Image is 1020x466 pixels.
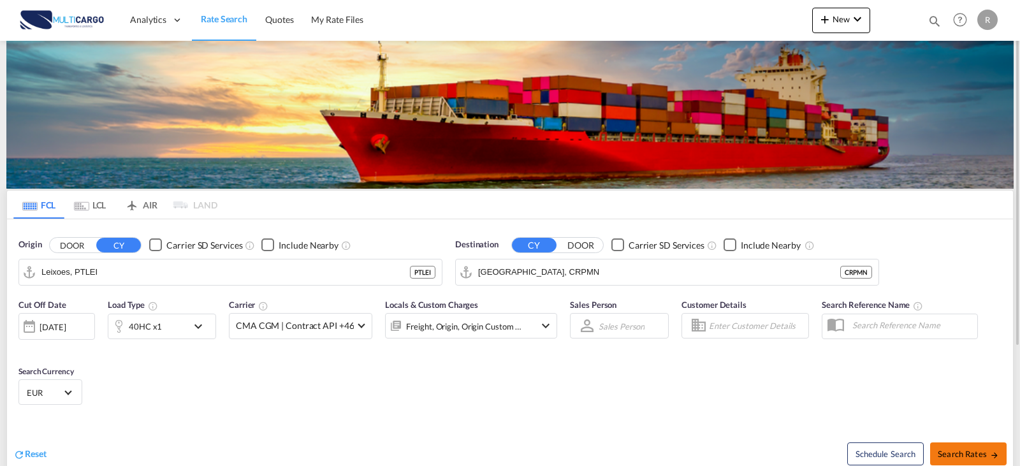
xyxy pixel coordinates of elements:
[41,263,410,282] input: Search by Port
[166,239,242,252] div: Carrier SD Services
[25,448,47,459] span: Reset
[938,449,999,459] span: Search Rates
[25,383,75,402] md-select: Select Currency: € EUREuro
[108,314,216,339] div: 40HC x1icon-chevron-down
[949,9,977,32] div: Help
[850,11,865,27] md-icon: icon-chevron-down
[191,319,212,334] md-icon: icon-chevron-down
[18,339,28,356] md-datepicker: Select
[812,8,870,33] button: icon-plus 400-fgNewicon-chevron-down
[19,6,105,34] img: 82db67801a5411eeacfdbd8acfa81e61.png
[18,313,95,340] div: [DATE]
[930,442,1007,465] button: Search Ratesicon-arrow-right
[18,300,66,310] span: Cut Off Date
[724,238,801,252] md-checkbox: Checkbox No Ink
[96,238,141,252] button: CY
[115,191,166,219] md-tab-item: AIR
[681,300,746,310] span: Customer Details
[709,316,805,335] input: Enter Customer Details
[13,448,47,462] div: icon-refreshReset
[236,319,354,332] span: CMA CGM | Contract API +46
[18,238,41,251] span: Origin
[478,263,840,282] input: Search by Port
[456,259,878,285] md-input-container: Puerto Moin, CRPMN
[847,442,924,465] button: Note: By default Schedule search will only considerorigin ports, destination ports and cut off da...
[258,301,268,311] md-icon: The selected Trucker/Carrierwill be displayed in the rate results If the rates are from another f...
[50,238,94,252] button: DOOR
[245,240,255,251] md-icon: Unchecked: Search for CY (Container Yard) services for all selected carriers.Checked : Search for...
[129,317,162,335] div: 40HC x1
[597,317,646,335] md-select: Sales Person
[130,13,166,26] span: Analytics
[27,387,62,398] span: EUR
[124,198,140,207] md-icon: icon-airplane
[19,259,442,285] md-input-container: Leixoes, PTLEI
[822,300,923,310] span: Search Reference Name
[148,301,158,311] md-icon: icon-information-outline
[629,239,704,252] div: Carrier SD Services
[18,367,74,376] span: Search Currency
[538,318,553,333] md-icon: icon-chevron-down
[817,14,865,24] span: New
[229,300,268,310] span: Carrier
[977,10,998,30] div: R
[913,301,923,311] md-icon: Your search will be saved by the below given name
[40,321,66,333] div: [DATE]
[6,41,1014,189] img: LCL+%26+FCL+BACKGROUND.png
[385,300,478,310] span: Locals & Custom Charges
[13,191,217,219] md-pagination-wrapper: Use the left and right arrow keys to navigate between tabs
[928,14,942,33] div: icon-magnify
[13,191,64,219] md-tab-item: FCL
[261,238,339,252] md-checkbox: Checkbox No Ink
[201,13,247,24] span: Rate Search
[805,240,815,251] md-icon: Unchecked: Ignores neighbouring ports when fetching rates.Checked : Includes neighbouring ports w...
[311,14,363,25] span: My Rate Files
[265,14,293,25] span: Quotes
[949,9,971,31] span: Help
[741,239,801,252] div: Include Nearby
[410,266,435,279] div: PTLEI
[846,316,977,335] input: Search Reference Name
[817,11,833,27] md-icon: icon-plus 400-fg
[840,266,872,279] div: CRPMN
[558,238,603,252] button: DOOR
[385,313,557,339] div: Freight Origin Origin Custom Destination Factory Stuffingicon-chevron-down
[928,14,942,28] md-icon: icon-magnify
[512,238,557,252] button: CY
[64,191,115,219] md-tab-item: LCL
[108,300,158,310] span: Load Type
[990,451,999,460] md-icon: icon-arrow-right
[570,300,616,310] span: Sales Person
[406,317,522,335] div: Freight Origin Origin Custom Destination Factory Stuffing
[455,238,499,251] span: Destination
[341,240,351,251] md-icon: Unchecked: Ignores neighbouring ports when fetching rates.Checked : Includes neighbouring ports w...
[13,449,25,460] md-icon: icon-refresh
[279,239,339,252] div: Include Nearby
[707,240,717,251] md-icon: Unchecked: Search for CY (Container Yard) services for all selected carriers.Checked : Search for...
[149,238,242,252] md-checkbox: Checkbox No Ink
[611,238,704,252] md-checkbox: Checkbox No Ink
